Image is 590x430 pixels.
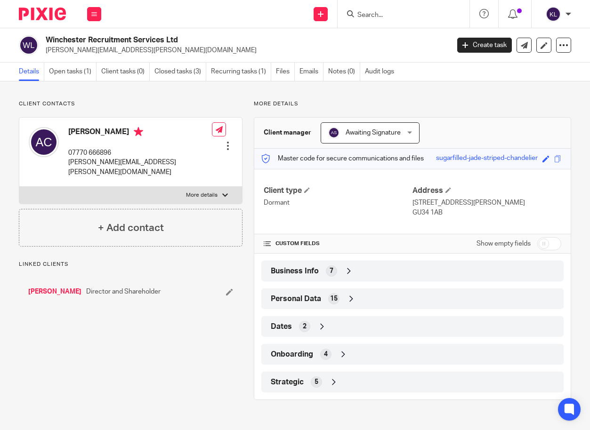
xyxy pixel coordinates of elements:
[412,198,561,207] p: [STREET_ADDRESS][PERSON_NAME]
[299,63,323,81] a: Emails
[330,294,338,303] span: 15
[271,322,292,332] span: Dates
[134,127,143,136] i: Primary
[264,198,412,207] p: Dormant
[29,127,59,157] img: svg%3E
[276,63,295,81] a: Files
[303,322,307,331] span: 2
[315,377,318,387] span: 5
[412,208,561,217] p: GU34 1AB
[264,240,412,247] h4: CUSTOM FIELDS
[324,350,328,359] span: 4
[186,191,218,199] p: More details
[46,46,443,55] p: [PERSON_NAME][EMAIL_ADDRESS][PERSON_NAME][DOMAIN_NAME]
[19,8,66,20] img: Pixie
[330,266,333,276] span: 7
[457,38,512,53] a: Create task
[68,148,212,158] p: 07770 666896
[28,287,81,296] a: [PERSON_NAME]
[271,377,304,387] span: Strategic
[19,261,242,268] p: Linked clients
[68,158,212,177] p: [PERSON_NAME][EMAIL_ADDRESS][PERSON_NAME][DOMAIN_NAME]
[101,63,150,81] a: Client tasks (0)
[46,35,364,45] h2: Winchester Recruitment Services Ltd
[154,63,206,81] a: Closed tasks (3)
[356,11,441,20] input: Search
[271,266,319,276] span: Business Info
[264,186,412,196] h4: Client type
[477,239,531,248] label: Show empty fields
[412,186,561,196] h4: Address
[254,100,571,108] p: More details
[365,63,399,81] a: Audit logs
[328,63,360,81] a: Notes (0)
[346,129,401,136] span: Awaiting Signature
[19,63,44,81] a: Details
[49,63,97,81] a: Open tasks (1)
[19,100,242,108] p: Client contacts
[19,35,39,55] img: svg%3E
[68,127,212,139] h4: [PERSON_NAME]
[328,127,339,138] img: svg%3E
[98,221,164,235] h4: + Add contact
[546,7,561,22] img: svg%3E
[271,350,313,359] span: Onboarding
[211,63,271,81] a: Recurring tasks (1)
[261,154,424,163] p: Master code for secure communications and files
[86,287,161,296] span: Director and Shareholder
[436,153,538,164] div: sugarfilled-jade-striped-chandelier
[271,294,321,304] span: Personal Data
[264,128,311,137] h3: Client manager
